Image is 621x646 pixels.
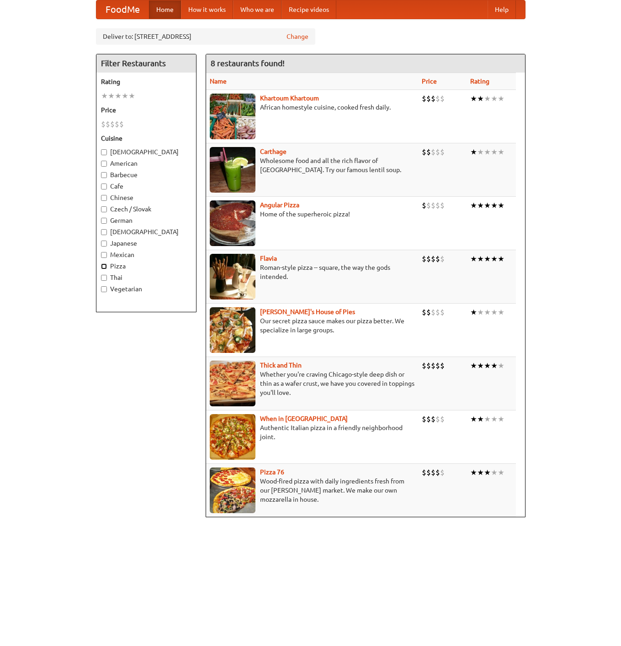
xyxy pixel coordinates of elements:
li: $ [426,307,431,317]
li: $ [426,94,431,104]
li: ★ [491,361,498,371]
a: Angular Pizza [260,201,299,209]
input: Chinese [101,195,107,201]
input: [DEMOGRAPHIC_DATA] [101,229,107,235]
li: $ [440,414,445,424]
li: ★ [484,200,491,210]
li: ★ [470,361,477,371]
li: $ [440,254,445,264]
li: ★ [484,147,491,157]
li: ★ [470,414,477,424]
b: Pizza 76 [260,468,284,476]
a: Name [210,78,227,85]
label: American [101,159,191,168]
a: Help [488,0,516,19]
li: ★ [498,94,504,104]
label: Pizza [101,262,191,271]
li: $ [422,254,426,264]
li: $ [435,307,440,317]
li: $ [422,94,426,104]
input: [DEMOGRAPHIC_DATA] [101,149,107,155]
li: $ [440,307,445,317]
label: Cafe [101,182,191,191]
p: Authentic Italian pizza in a friendly neighborhood joint. [210,423,414,441]
li: $ [431,307,435,317]
li: $ [422,467,426,478]
img: carthage.jpg [210,147,255,193]
li: $ [440,147,445,157]
li: ★ [477,94,484,104]
label: [DEMOGRAPHIC_DATA] [101,147,191,157]
li: ★ [470,94,477,104]
a: When in [GEOGRAPHIC_DATA] [260,415,348,422]
li: $ [435,467,440,478]
li: $ [431,254,435,264]
p: Our secret pizza sauce makes our pizza better. We specialize in large groups. [210,316,414,335]
li: ★ [470,254,477,264]
label: Japanese [101,239,191,248]
li: ★ [122,91,128,101]
a: [PERSON_NAME]'s House of Pies [260,308,355,315]
li: $ [426,200,431,210]
li: ★ [491,467,498,478]
a: Recipe videos [281,0,336,19]
li: ★ [484,467,491,478]
li: $ [422,361,426,371]
li: ★ [128,91,135,101]
input: Mexican [101,252,107,258]
li: ★ [477,254,484,264]
img: khartoum.jpg [210,94,255,139]
label: Barbecue [101,170,191,179]
li: ★ [498,414,504,424]
li: ★ [491,147,498,157]
label: Mexican [101,250,191,259]
li: ★ [498,200,504,210]
a: Khartoum Khartoum [260,95,319,102]
label: Czech / Slovak [101,205,191,214]
input: Thai [101,275,107,281]
input: Czech / Slovak [101,206,107,212]
img: flavia.jpg [210,254,255,299]
li: $ [440,361,445,371]
a: Who we are [233,0,281,19]
li: ★ [491,414,498,424]
li: ★ [484,361,491,371]
li: $ [431,414,435,424]
input: Barbecue [101,172,107,178]
li: $ [431,361,435,371]
a: Thick and Thin [260,362,302,369]
li: $ [422,414,426,424]
input: German [101,218,107,224]
h5: Cuisine [101,134,191,143]
h4: Filter Restaurants [96,54,196,73]
li: ★ [498,307,504,317]
div: Deliver to: [STREET_ADDRESS] [96,28,315,45]
li: ★ [108,91,115,101]
li: $ [440,94,445,104]
p: Whether you're craving Chicago-style deep dish or thin as a wafer crust, we have you covered in t... [210,370,414,397]
li: $ [440,467,445,478]
li: $ [426,467,431,478]
p: Roman-style pizza -- square, the way the gods intended. [210,263,414,281]
li: $ [435,94,440,104]
li: ★ [477,361,484,371]
li: $ [435,361,440,371]
label: Vegetarian [101,284,191,294]
li: $ [426,147,431,157]
h5: Price [101,105,191,115]
p: African homestyle cuisine, cooked fresh daily. [210,103,414,112]
li: $ [435,147,440,157]
li: $ [431,94,435,104]
input: American [101,161,107,167]
li: ★ [491,94,498,104]
a: Carthage [260,148,287,155]
a: Price [422,78,437,85]
li: $ [431,467,435,478]
li: ★ [498,361,504,371]
li: ★ [115,91,122,101]
li: $ [422,147,426,157]
li: ★ [477,414,484,424]
li: ★ [491,254,498,264]
p: Wood-fired pizza with daily ingredients fresh from our [PERSON_NAME] market. We make our own mozz... [210,477,414,504]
